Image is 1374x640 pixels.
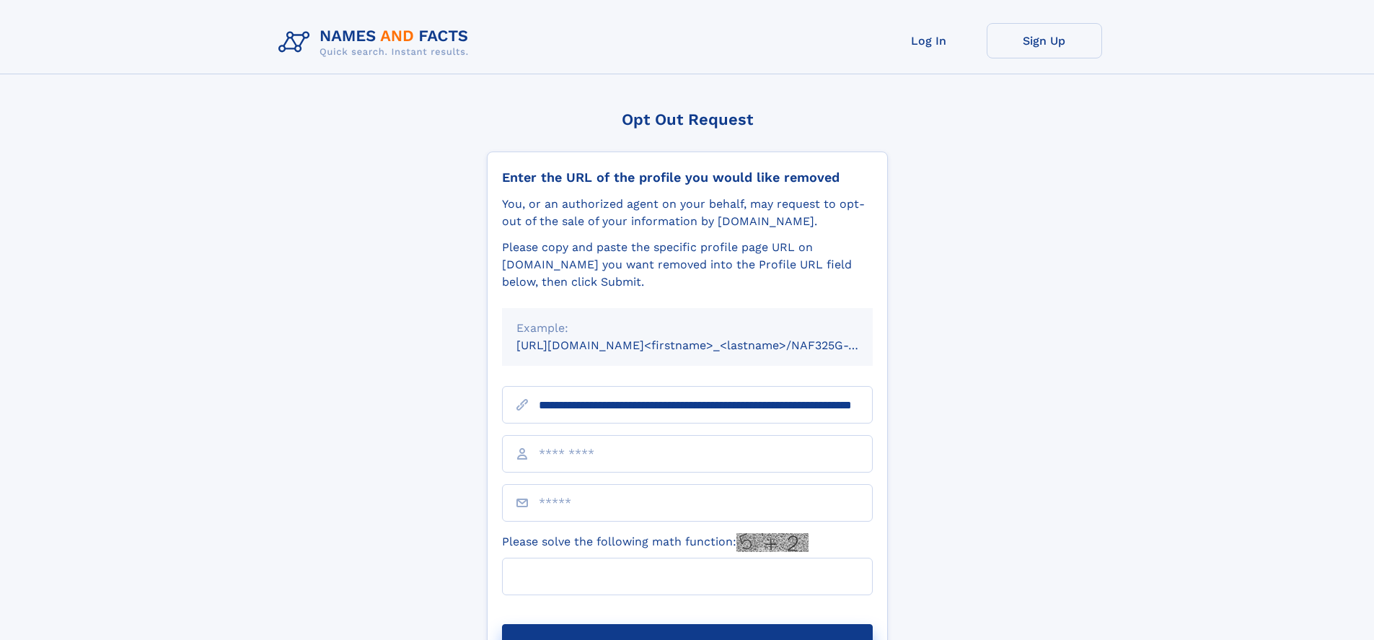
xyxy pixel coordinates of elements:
[516,320,858,337] div: Example:
[502,239,873,291] div: Please copy and paste the specific profile page URL on [DOMAIN_NAME] you want removed into the Pr...
[502,533,809,552] label: Please solve the following math function:
[502,170,873,185] div: Enter the URL of the profile you would like removed
[487,110,888,128] div: Opt Out Request
[871,23,987,58] a: Log In
[273,23,480,62] img: Logo Names and Facts
[987,23,1102,58] a: Sign Up
[516,338,900,352] small: [URL][DOMAIN_NAME]<firstname>_<lastname>/NAF325G-xxxxxxxx
[502,196,873,230] div: You, or an authorized agent on your behalf, may request to opt-out of the sale of your informatio...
